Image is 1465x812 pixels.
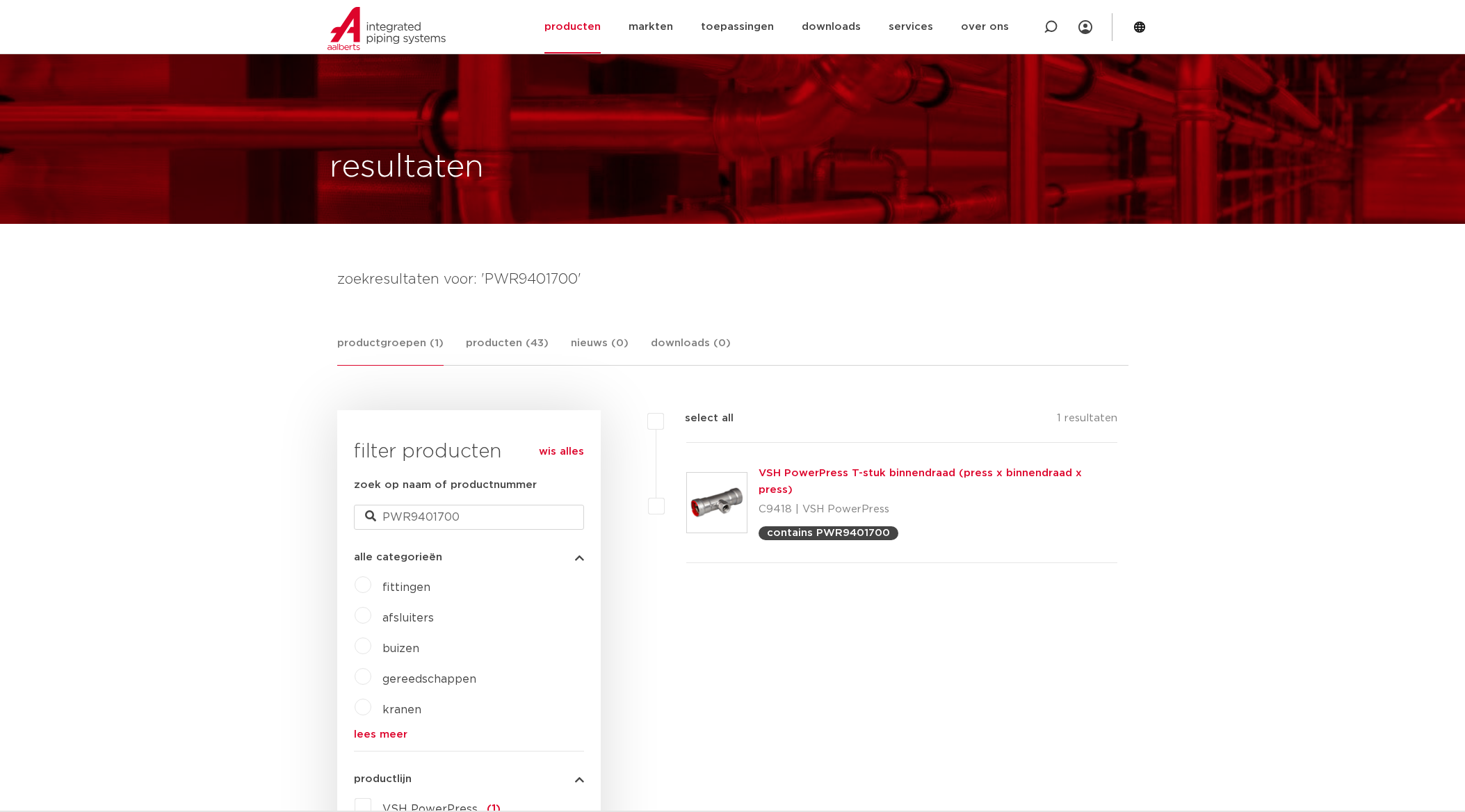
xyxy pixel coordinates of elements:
[330,145,484,190] h1: resultaten
[354,477,537,494] label: zoek op naam of productnummer
[767,528,890,538] p: contains PWR9401700
[539,444,584,460] a: wis alles
[337,268,1128,291] h4: zoekresultaten voor: 'PWR9401700'
[664,410,734,427] label: select all
[759,498,1118,521] p: C9418 | VSH PowerPress
[354,438,584,466] h3: filter producten
[466,335,549,365] a: producten (43)
[687,473,747,533] img: Thumbnail for VSH PowerPress T-stuk binnendraad (press x binnendraad x press)
[354,552,442,562] span: alle categorieën
[354,505,584,530] input: zoeken
[382,704,421,715] a: kranen
[382,582,430,593] a: fittingen
[651,335,731,365] a: downloads (0)
[1057,410,1117,432] p: 1 resultaten
[759,468,1082,495] a: VSH PowerPress T-stuk binnendraad (press x binnendraad x press)
[382,674,476,685] a: gereedschappen
[382,643,419,654] a: buizen
[571,335,629,365] a: nieuws (0)
[337,335,444,366] a: productgroepen (1)
[354,774,584,784] button: productlijn
[382,612,434,624] a: afsluiters
[354,774,412,784] span: productlijn
[354,729,584,740] a: lees meer
[354,552,584,562] button: alle categorieën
